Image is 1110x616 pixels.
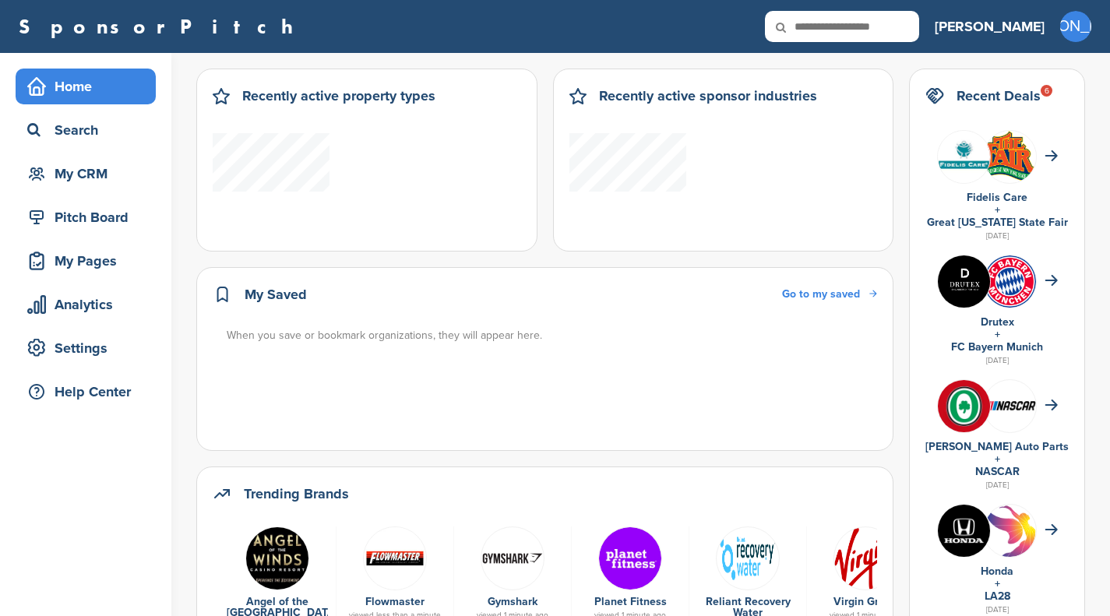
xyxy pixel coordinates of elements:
a: Honda [981,565,1013,578]
h2: Recently active sponsor industries [599,85,817,107]
div: Analytics [23,290,156,319]
span: [PERSON_NAME] [1060,11,1091,42]
a: Go to my saved [782,286,877,303]
img: Kln5su0v 400x400 [938,505,990,557]
h2: Recent Deals [957,85,1041,107]
div: Home [23,72,156,100]
a: Great [US_STATE] State Fair [927,216,1068,229]
a: + [995,328,1000,341]
img: 7569886e 0a8b 4460 bc64 d028672dde70 [984,401,1036,410]
img: V7vhzcmg 400x400 [938,380,990,432]
a: [PERSON_NAME] [935,9,1045,44]
a: Pitch Board [16,199,156,235]
a: [PERSON_NAME] Auto Parts [925,440,1069,453]
a: + [995,203,1000,216]
div: [DATE] [925,354,1069,368]
div: [DATE] [925,478,1069,492]
a: Search [16,112,156,148]
a: NASCAR [975,465,1020,478]
a: + [995,577,1000,590]
img: Di1e0zpf 400x400 [598,526,662,590]
a: 220px gymshark logo.svg [462,526,563,589]
a: Home [16,69,156,104]
a: FC Bayern Munich [951,340,1043,354]
a: My CRM [16,156,156,192]
a: LA28 [985,590,1010,603]
h3: [PERSON_NAME] [935,16,1045,37]
div: When you save or bookmark organizations, they will appear here. [227,327,879,344]
a: Gymshark [488,595,537,608]
img: 150px virgin.svg [833,526,897,590]
div: [DATE] [925,229,1069,243]
img: Images (4) [938,255,990,308]
span: Go to my saved [782,287,860,301]
a: Analytics [16,287,156,322]
img: 220px gymshark logo.svg [481,526,544,590]
a: Logo [697,526,798,589]
h2: My Saved [245,283,307,305]
a: Virgin Group [833,595,897,608]
div: My Pages [23,247,156,275]
a: 17796703 1605175242830117 6301228146884833908 n [227,526,328,589]
h2: Recently active property types [242,85,435,107]
a: My Pages [16,243,156,279]
img: Data [938,131,990,183]
div: Help Center [23,378,156,406]
div: Search [23,116,156,144]
div: My CRM [23,160,156,188]
a: Help Center [16,374,156,410]
img: Open uri20141112 64162 1l1jknv?1415809301 [984,255,1036,308]
a: SponsorPitch [19,16,303,37]
img: La 2028 olympics logo [984,505,1036,597]
a: Drutex [981,315,1014,329]
img: Data [363,526,427,590]
a: Data [344,526,446,589]
img: 17796703 1605175242830117 6301228146884833908 n [245,526,309,590]
div: Pitch Board [23,203,156,231]
a: 150px virgin.svg [815,526,916,589]
h2: Trending Brands [244,483,349,505]
img: Download [984,131,1036,182]
a: Di1e0zpf 400x400 [580,526,681,589]
img: Logo [716,526,780,590]
a: Flowmaster [365,595,425,608]
a: Fidelis Care [967,191,1027,204]
div: 6 [1041,85,1052,97]
a: Planet Fitness [594,595,667,608]
div: Settings [23,334,156,362]
a: + [995,452,1000,466]
a: Settings [16,330,156,366]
